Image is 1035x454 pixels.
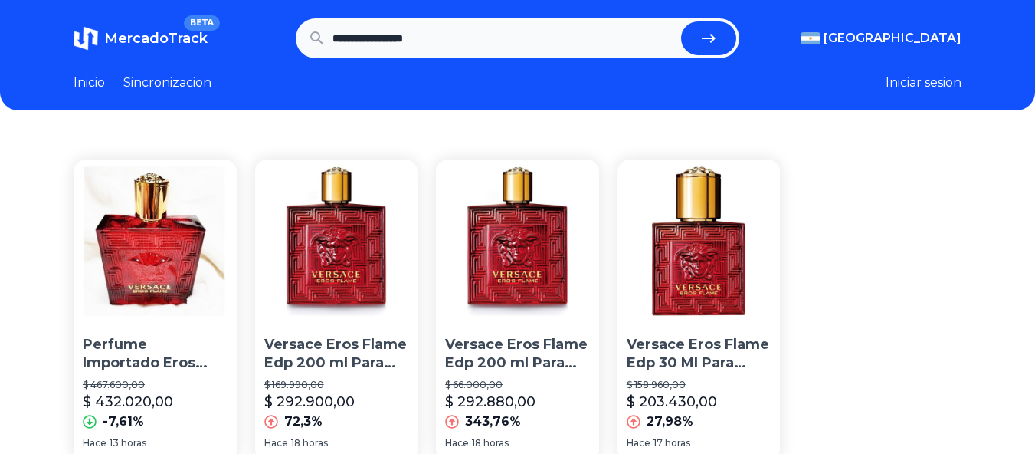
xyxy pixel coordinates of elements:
span: 18 horas [291,437,328,449]
span: MercadoTrack [104,30,208,47]
span: 18 horas [472,437,509,449]
img: Versace Eros Flame Edp 30 Ml Para Hombre [617,160,781,323]
p: $ 203.430,00 [627,391,717,413]
p: 27,98% [647,413,693,431]
p: $ 467.600,00 [83,379,228,391]
span: Hace [264,437,288,449]
a: Inicio [74,74,105,92]
p: $ 432.020,00 [83,391,173,413]
button: [GEOGRAPHIC_DATA] [801,29,961,48]
span: BETA [184,15,220,31]
p: $ 292.900,00 [264,391,355,413]
img: MercadoTrack [74,26,98,51]
img: Argentina [801,32,820,44]
p: $ 66.000,00 [445,379,590,391]
p: $ 292.880,00 [445,391,536,413]
span: Hace [627,437,650,449]
p: $ 158.960,00 [627,379,771,391]
span: Hace [445,437,469,449]
span: [GEOGRAPHIC_DATA] [824,29,961,48]
p: Versace Eros Flame Edp 30 Ml Para Hombre [627,335,771,373]
img: Perfume Importado Eros Flame Edt 200ml Versace Cuotas [74,160,237,323]
a: Sincronizacion [123,74,211,92]
p: Versace Eros Flame Edp 200 ml Para Hombre [445,335,590,373]
p: Perfume Importado Eros Flame Edt 200ml Versace Cuotas [83,335,228,373]
p: 72,3% [284,413,323,431]
span: 17 horas [653,437,690,449]
button: Iniciar sesion [886,74,961,92]
a: MercadoTrackBETA [74,26,208,51]
span: Hace [83,437,106,449]
p: $ 169.990,00 [264,379,409,391]
img: Versace Eros Flame Edp 200 ml Para Hombre [255,160,418,323]
p: Versace Eros Flame Edp 200 ml Para Hombre [264,335,409,373]
span: 13 horas [110,437,146,449]
p: -7,61% [103,413,144,431]
p: 343,76% [465,413,521,431]
img: Versace Eros Flame Edp 200 ml Para Hombre [436,160,599,323]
